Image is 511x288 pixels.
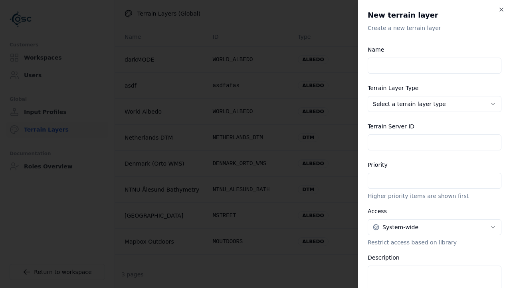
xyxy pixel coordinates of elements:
[368,208,387,214] label: Access
[368,85,418,91] label: Terrain Layer Type
[368,24,501,32] p: Create a new terrain layer
[368,192,501,200] p: Higher priority items are shown first
[368,10,501,21] h2: New terrain layer
[368,46,384,53] label: Name
[368,238,501,246] p: Restrict access based on library
[368,162,388,168] label: Priority
[368,123,414,130] label: Terrain Server ID
[368,254,400,261] label: Description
